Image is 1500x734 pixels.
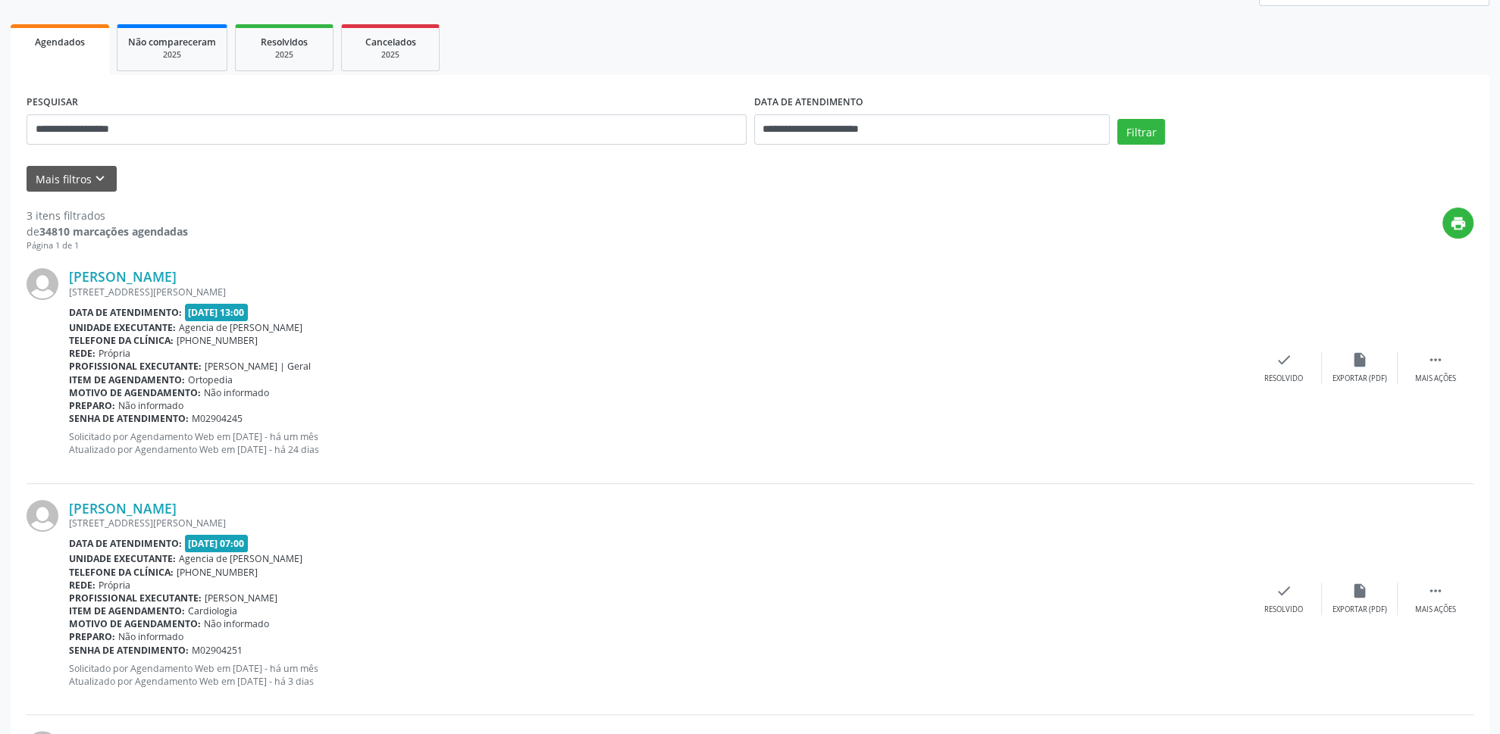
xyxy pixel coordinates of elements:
[261,36,308,48] span: Resolvidos
[69,579,96,592] b: Rede:
[69,592,202,604] b: Profissional executante:
[39,224,188,239] strong: 34810 marcações agendadas
[69,517,1246,529] div: [STREET_ADDRESS][PERSON_NAME]
[1276,351,1292,368] i: check
[69,604,185,617] b: Item de agendamento:
[1351,351,1368,368] i: insert_drive_file
[69,412,189,425] b: Senha de atendimento:
[1450,215,1467,232] i: print
[1442,208,1473,239] button: print
[69,500,177,517] a: [PERSON_NAME]
[69,537,182,550] b: Data de atendimento:
[69,399,115,412] b: Preparo:
[27,268,58,300] img: img
[35,36,85,48] span: Agendados
[69,347,96,360] b: Rede:
[185,535,249,552] span: [DATE] 07:00
[1276,583,1292,599] i: check
[1332,604,1387,615] div: Exportar (PDF)
[69,373,185,386] b: Item de agendamento:
[1351,583,1368,599] i: insert_drive_file
[188,604,237,617] span: Cardiologia
[118,630,183,643] span: Não informado
[205,592,277,604] span: [PERSON_NAME]
[192,412,243,425] span: M02904245
[69,644,189,657] b: Senha de atendimento:
[128,36,216,48] span: Não compareceram
[69,552,176,565] b: Unidade executante:
[69,286,1246,298] div: [STREET_ADDRESS][PERSON_NAME]
[1332,373,1387,384] div: Exportar (PDF)
[69,334,174,347] b: Telefone da clínica:
[1415,604,1456,615] div: Mais ações
[1264,373,1303,384] div: Resolvido
[1117,119,1165,145] button: Filtrar
[754,91,863,114] label: DATA DE ATENDIMENTO
[69,360,202,373] b: Profissional executante:
[92,170,108,187] i: keyboard_arrow_down
[69,566,174,579] b: Telefone da clínica:
[27,208,188,223] div: 3 itens filtrados
[27,166,117,192] button: Mais filtroskeyboard_arrow_down
[205,360,311,373] span: [PERSON_NAME] | Geral
[177,334,258,347] span: [PHONE_NUMBER]
[69,662,1246,688] p: Solicitado por Agendamento Web em [DATE] - há um mês Atualizado por Agendamento Web em [DATE] - h...
[69,321,176,334] b: Unidade executante:
[1427,583,1444,599] i: 
[352,49,428,61] div: 2025
[27,239,188,252] div: Página 1 de 1
[69,306,182,319] b: Data de atendimento:
[1427,351,1444,368] i: 
[27,500,58,532] img: img
[179,552,302,565] span: Agencia de [PERSON_NAME]
[69,430,1246,456] p: Solicitado por Agendamento Web em [DATE] - há um mês Atualizado por Agendamento Web em [DATE] - h...
[204,617,269,630] span: Não informado
[128,49,216,61] div: 2025
[99,347,130,360] span: Própria
[27,223,188,239] div: de
[69,268,177,285] a: [PERSON_NAME]
[188,373,233,386] span: Ortopedia
[365,36,416,48] span: Cancelados
[1415,373,1456,384] div: Mais ações
[246,49,322,61] div: 2025
[69,386,201,399] b: Motivo de agendamento:
[204,386,269,399] span: Não informado
[99,579,130,592] span: Própria
[1264,604,1303,615] div: Resolvido
[69,617,201,630] b: Motivo de agendamento:
[185,304,249,321] span: [DATE] 13:00
[69,630,115,643] b: Preparo:
[118,399,183,412] span: Não informado
[179,321,302,334] span: Agencia de [PERSON_NAME]
[177,566,258,579] span: [PHONE_NUMBER]
[27,91,78,114] label: PESQUISAR
[192,644,243,657] span: M02904251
